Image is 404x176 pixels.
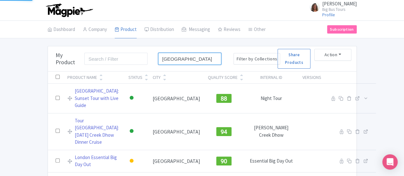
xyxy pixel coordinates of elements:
[216,95,232,101] a: 88
[244,113,299,150] td: [PERSON_NAME] Creek Dhow
[128,94,135,103] div: Active
[149,113,204,150] td: [GEOGRAPHIC_DATA]
[220,128,227,135] span: 94
[244,84,299,113] td: Night Tour
[149,84,204,113] td: [GEOGRAPHIC_DATA]
[314,49,351,61] button: Action
[128,74,142,81] div: Status
[299,72,325,84] th: Versions
[128,127,135,136] div: Active
[67,74,97,81] div: Product Name
[248,21,266,39] a: Other
[75,117,121,146] a: Tour [GEOGRAPHIC_DATA]: [DATE] Creek Dhow Dinner Cruise
[149,150,204,172] td: [GEOGRAPHIC_DATA]
[216,127,232,134] a: 94
[322,12,335,18] a: Profile
[144,21,174,39] a: Distribution
[382,154,398,170] div: Open Intercom Messenger
[327,25,356,34] a: Subscription
[244,72,299,84] th: Internal ID
[244,150,299,172] td: Essential Big Day Out
[84,53,148,65] input: Search / Filter
[56,52,81,65] h3: My Product
[44,3,94,17] img: logo-ab69f6fb50320c5b225c76a69d11143b.png
[182,21,210,39] a: Messaging
[128,157,135,166] div: Building
[115,21,137,39] a: Product
[216,157,232,164] a: 90
[322,1,357,7] span: [PERSON_NAME]
[48,21,75,39] a: Dashboard
[309,2,320,12] img: l5zjt5pmunkhqkkftkvf.jpg
[208,74,238,81] div: Quality Score
[153,74,161,81] div: City
[75,88,121,109] a: [GEOGRAPHIC_DATA]: Sunset Tour with Live Guide
[278,49,310,69] a: Share Products
[306,1,357,11] a: [PERSON_NAME] Big Bus Tours
[83,21,107,39] a: Company
[220,95,227,102] span: 88
[322,7,357,11] small: Big Bus Tours
[220,158,227,165] span: 90
[75,154,121,168] a: London Essential Big Day Out
[218,21,240,39] a: Reviews
[158,53,221,65] input: Search by ID
[233,53,280,65] button: Filter by Collections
